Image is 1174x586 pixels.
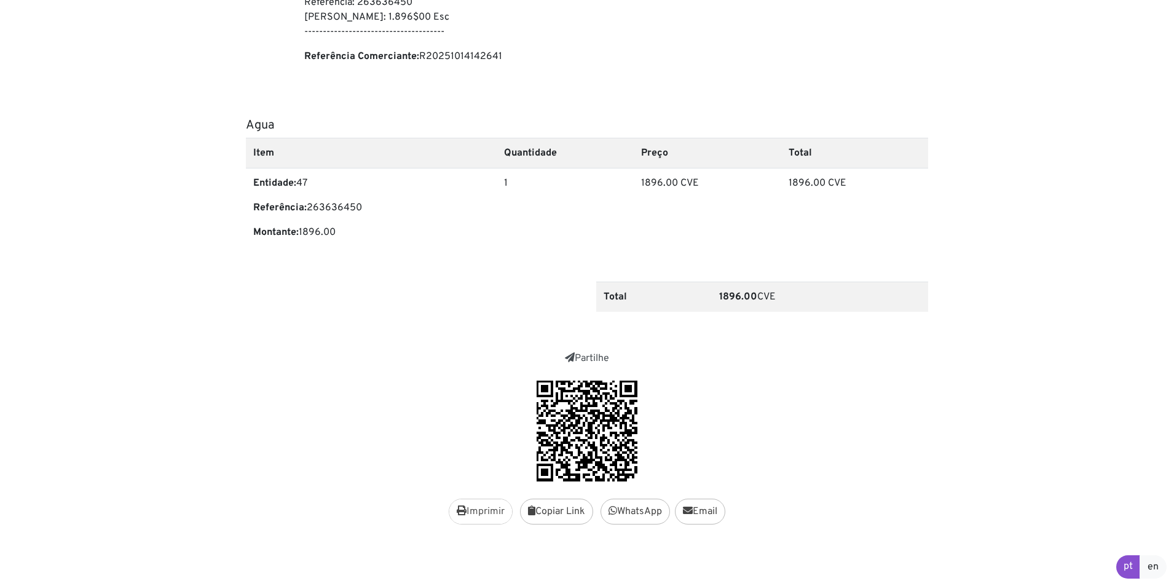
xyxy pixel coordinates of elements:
b: Referência: [253,202,307,214]
b: 1896.00 [719,291,757,303]
b: Montante: [253,226,299,239]
th: Item [246,138,497,168]
a: Email [675,499,725,525]
b: Entidade: [253,177,296,189]
td: 1896.00 CVE [634,168,781,257]
td: CVE [712,282,928,312]
td: 1 [497,168,634,257]
th: Total [781,138,928,168]
th: Total [596,282,712,312]
p: 1896.00 [253,225,489,240]
th: Quantidade [497,138,634,168]
p: 47 [253,176,489,191]
a: WhatsApp [601,499,670,525]
button: Copiar Link [520,499,593,525]
p: 263636450 [253,200,489,215]
button: Imprimir [449,499,513,525]
th: Preço [634,138,781,168]
a: en [1140,555,1167,579]
img: +DYY2AAAAAZJREFUAwBqi4011weqTQAAAABJRU5ErkJggg== [537,381,637,481]
p: R20251014142641 [304,49,578,64]
a: pt [1116,555,1140,579]
div: https://faxi.online/receipt/2025101414264173/O3CC [246,381,928,481]
a: Partilhe [565,352,609,365]
b: Referência Comerciante: [304,50,419,63]
h5: Agua [246,118,928,133]
td: 1896.00 CVE [781,168,928,257]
